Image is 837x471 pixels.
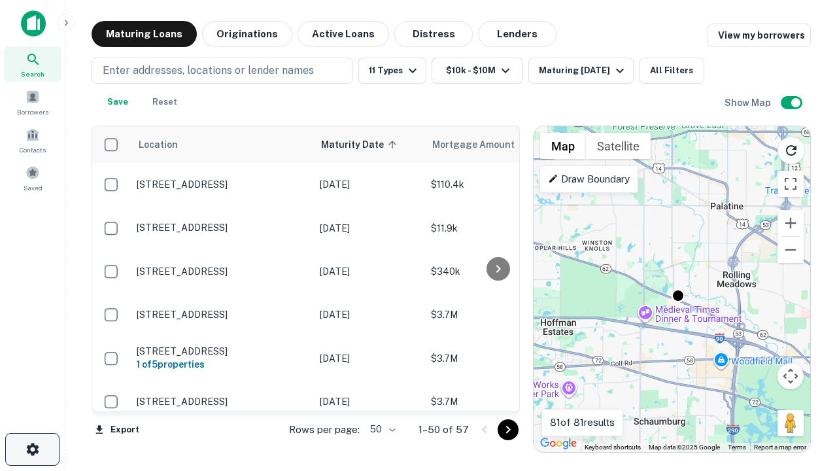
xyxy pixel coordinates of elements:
[138,137,178,152] span: Location
[137,357,307,372] h6: 1 of 5 properties
[639,58,704,84] button: All Filters
[92,420,143,440] button: Export
[394,21,473,47] button: Distress
[548,171,630,187] p: Draw Boundary
[431,177,562,192] p: $110.4k
[537,435,580,452] a: Open this area in Google Maps (opens a new window)
[21,69,44,79] span: Search
[137,345,307,357] p: [STREET_ADDRESS]
[777,210,804,236] button: Zoom in
[97,89,139,115] button: Save your search to get updates of matches that match your search criteria.
[298,21,389,47] button: Active Loans
[431,264,562,279] p: $340k
[17,107,48,117] span: Borrowers
[202,21,292,47] button: Originations
[725,96,773,110] h6: Show Map
[432,58,523,84] button: $10k - $10M
[424,126,568,163] th: Mortgage Amount
[137,266,307,277] p: [STREET_ADDRESS]
[4,84,61,120] a: Borrowers
[320,394,418,409] p: [DATE]
[534,126,810,452] div: 0 0
[550,415,615,430] p: 81 of 81 results
[478,21,556,47] button: Lenders
[24,183,43,193] span: Saved
[137,179,307,190] p: [STREET_ADDRESS]
[586,133,651,159] button: Show satellite imagery
[728,444,746,451] a: Terms (opens in new tab)
[528,58,634,84] button: Maturing [DATE]
[431,351,562,366] p: $3.7M
[313,126,424,163] th: Maturity Date
[777,137,805,164] button: Reload search area
[418,422,469,438] p: 1–50 of 57
[289,422,360,438] p: Rows per page:
[92,21,197,47] button: Maturing Loans
[21,10,46,37] img: capitalize-icon.png
[777,237,804,263] button: Zoom out
[137,309,307,321] p: [STREET_ADDRESS]
[540,133,586,159] button: Show street map
[130,126,313,163] th: Location
[103,63,314,78] p: Enter addresses, locations or lender names
[144,89,186,115] button: Reset
[320,351,418,366] p: [DATE]
[320,177,418,192] p: [DATE]
[432,137,532,152] span: Mortgage Amount
[4,46,61,82] a: Search
[431,307,562,322] p: $3.7M
[358,58,426,84] button: 11 Types
[92,58,353,84] button: Enter addresses, locations or lender names
[365,420,398,439] div: 50
[539,63,628,78] div: Maturing [DATE]
[137,222,307,234] p: [STREET_ADDRESS]
[320,264,418,279] p: [DATE]
[777,171,804,197] button: Toggle fullscreen view
[320,307,418,322] p: [DATE]
[431,221,562,235] p: $11.9k
[754,444,806,451] a: Report a map error
[4,122,61,158] a: Contacts
[777,363,804,389] button: Map camera controls
[431,394,562,409] p: $3.7M
[708,24,811,47] a: View my borrowers
[498,419,519,440] button: Go to next page
[137,396,307,408] p: [STREET_ADDRESS]
[320,221,418,235] p: [DATE]
[4,160,61,196] a: Saved
[20,145,46,155] span: Contacts
[537,435,580,452] img: Google
[321,137,401,152] span: Maturity Date
[649,444,720,451] span: Map data ©2025 Google
[772,366,837,429] iframe: Chat Widget
[585,443,641,452] button: Keyboard shortcuts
